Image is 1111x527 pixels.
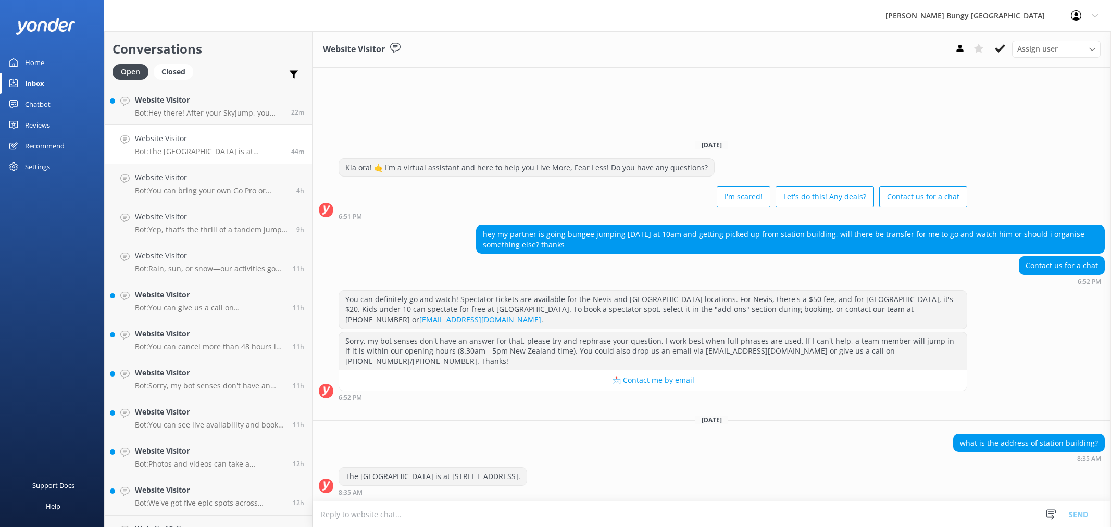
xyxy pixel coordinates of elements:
a: Website VisitorBot:Photos and videos can take a minimum of 24 hours to come through via email. If... [105,437,312,476]
p: Bot: You can give us a call on [PHONE_NUMBER] or [PHONE_NUMBER] to chat with a crew member. Our o... [135,303,285,312]
a: [EMAIL_ADDRESS][DOMAIN_NAME] [419,315,541,324]
span: Sep 13 2025 08:35am (UTC +12:00) Pacific/Auckland [291,147,304,156]
button: Let's do this! Any deals? [776,186,874,207]
strong: 8:35 AM [339,490,363,496]
span: Sep 12 2025 09:20pm (UTC +12:00) Pacific/Auckland [293,420,304,429]
div: Sep 12 2025 06:52pm (UTC +12:00) Pacific/Auckland [339,394,967,401]
div: hey my partner is going bungee jumping [DATE] at 10am and getting picked up from station building... [477,225,1104,253]
span: Sep 12 2025 09:51pm (UTC +12:00) Pacific/Auckland [293,381,304,390]
div: Home [25,52,44,73]
div: Reviews [25,115,50,135]
span: Sep 12 2025 11:28pm (UTC +12:00) Pacific/Auckland [296,225,304,234]
div: You can definitely go and watch! Spectator tickets are available for the Nevis and [GEOGRAPHIC_DA... [339,291,967,329]
p: Bot: You can bring your own Go Pro or action camera for our Taupo and Queenstown activities, just... [135,186,289,195]
div: Sep 13 2025 08:35am (UTC +12:00) Pacific/Auckland [339,488,527,496]
span: [DATE] [695,416,728,424]
span: Sep 12 2025 10:06pm (UTC +12:00) Pacific/Auckland [293,342,304,351]
span: Assign user [1017,43,1058,55]
h4: Website Visitor [135,484,285,496]
span: Sep 12 2025 10:14pm (UTC +12:00) Pacific/Auckland [293,303,304,312]
div: Closed [154,64,193,80]
button: 📩 Contact me by email [339,370,967,391]
div: Assign User [1012,41,1101,57]
strong: 6:52 PM [1078,279,1101,285]
p: Bot: Photos and videos can take a minimum of 24 hours to come through via email. If it's been lon... [135,459,285,469]
strong: 6:51 PM [339,214,362,220]
a: Website VisitorBot:You can give us a call on [PHONE_NUMBER] or [PHONE_NUMBER] to chat with a crew... [105,281,312,320]
button: Contact us for a chat [879,186,967,207]
h3: Website Visitor [323,43,385,56]
div: The [GEOGRAPHIC_DATA] is at [STREET_ADDRESS]. [339,468,527,485]
span: Sep 13 2025 08:58am (UTC +12:00) Pacific/Auckland [291,108,304,117]
a: Closed [154,66,198,77]
div: Recommend [25,135,65,156]
div: Support Docs [32,475,74,496]
p: Bot: You can see live availability and book all of our experiences online or by using the tool be... [135,420,285,430]
h4: Website Visitor [135,406,285,418]
h4: Website Visitor [135,250,285,261]
span: Sep 12 2025 10:16pm (UTC +12:00) Pacific/Auckland [293,264,304,273]
a: Website VisitorBot:The [GEOGRAPHIC_DATA] is at [STREET_ADDRESS].44m [105,125,312,164]
p: Bot: Rain, sun, or snow—our activities go ahead in most weather conditions, and it makes for an e... [135,264,285,273]
a: Website VisitorBot:We've got five epic spots across [GEOGRAPHIC_DATA]: [GEOGRAPHIC_DATA], [GEOGRA... [105,476,312,516]
img: yonder-white-logo.png [16,18,76,35]
p: Bot: Hey there! After your SkyJump, you score a free pass to head up the [GEOGRAPHIC_DATA]. But i... [135,108,283,118]
h4: Website Visitor [135,289,285,300]
h4: Website Visitor [135,367,285,379]
div: Chatbot [25,94,51,115]
p: Bot: Yep, that's the thrill of a tandem jump! You and your buddy will leap off together, sharing ... [135,225,289,234]
a: Website VisitorBot:You can cancel more than 48 hours in advance for a 100% refund. Less than 48 h... [105,320,312,359]
h4: Website Visitor [135,211,289,222]
a: Website VisitorBot:Sorry, my bot senses don't have an answer for that, please try and rephrase yo... [105,359,312,398]
a: Website VisitorBot:Hey there! After your SkyJump, you score a free pass to head up the [GEOGRAPHI... [105,86,312,125]
h4: Website Visitor [135,133,283,144]
strong: 6:52 PM [339,395,362,401]
a: Website VisitorBot:You can bring your own Go Pro or action camera for our Taupo and Queenstown ac... [105,164,312,203]
h2: Conversations [113,39,304,59]
a: Open [113,66,154,77]
a: Website VisitorBot:You can see live availability and book all of our experiences online or by usi... [105,398,312,437]
div: Settings [25,156,50,177]
span: Sep 13 2025 05:04am (UTC +12:00) Pacific/Auckland [296,186,304,195]
div: Help [46,496,60,517]
div: Sorry, my bot senses don't have an answer for that, please try and rephrase your question, I work... [339,332,967,370]
div: Sep 12 2025 06:51pm (UTC +12:00) Pacific/Auckland [339,212,967,220]
strong: 8:35 AM [1077,456,1101,462]
div: Open [113,64,148,80]
p: Bot: The [GEOGRAPHIC_DATA] is at [STREET_ADDRESS]. [135,147,283,156]
span: Sep 12 2025 09:12pm (UTC +12:00) Pacific/Auckland [293,459,304,468]
a: Website VisitorBot:Yep, that's the thrill of a tandem jump! You and your buddy will leap off toge... [105,203,312,242]
h4: Website Visitor [135,94,283,106]
div: Kia ora! 🤙 I'm a virtual assistant and here to help you Live More, Fear Less! Do you have any que... [339,159,714,177]
a: Website VisitorBot:Rain, sun, or snow—our activities go ahead in most weather conditions, and it ... [105,242,312,281]
button: I'm scared! [717,186,770,207]
div: what is the address of station building? [954,434,1104,452]
span: [DATE] [695,141,728,149]
p: Bot: You can cancel more than 48 hours in advance for a 100% refund. Less than 48 hours? Sorry, n... [135,342,285,352]
span: Sep 12 2025 08:46pm (UTC +12:00) Pacific/Auckland [293,498,304,507]
h4: Website Visitor [135,328,285,340]
div: Sep 12 2025 06:52pm (UTC +12:00) Pacific/Auckland [1019,278,1105,285]
h4: Website Visitor [135,445,285,457]
div: Contact us for a chat [1019,257,1104,274]
p: Bot: We've got five epic spots across [GEOGRAPHIC_DATA]: [GEOGRAPHIC_DATA], [GEOGRAPHIC_DATA], an... [135,498,285,508]
div: Sep 13 2025 08:35am (UTC +12:00) Pacific/Auckland [953,455,1105,462]
h4: Website Visitor [135,172,289,183]
p: Bot: Sorry, my bot senses don't have an answer for that, please try and rephrase your question, I... [135,381,285,391]
div: Inbox [25,73,44,94]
